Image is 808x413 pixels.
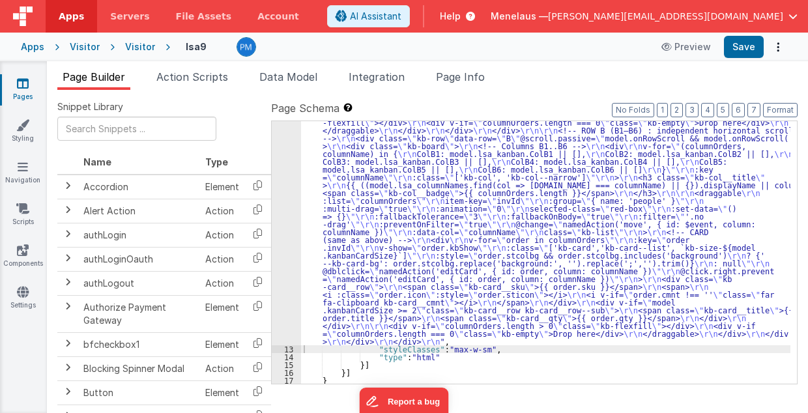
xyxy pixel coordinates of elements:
[272,353,301,361] div: 14
[732,103,745,117] button: 6
[350,10,401,23] span: AI Assistant
[78,332,200,356] td: bfcheckbox1
[59,10,84,23] span: Apps
[57,117,216,141] input: Search Snippets ...
[259,70,317,83] span: Data Model
[205,156,228,167] span: Type
[548,10,783,23] span: [PERSON_NAME][EMAIL_ADDRESS][DOMAIN_NAME]
[657,103,668,117] button: 1
[83,156,111,167] span: Name
[57,100,123,113] span: Snippet Library
[176,10,232,23] span: File Assets
[763,103,798,117] button: Format
[63,70,125,83] span: Page Builder
[769,38,787,56] button: Options
[186,42,207,51] h4: lsa9
[701,103,714,117] button: 4
[272,377,301,384] div: 17
[237,38,255,56] img: a12ed5ba5769bda9d2665f51d2850528
[271,100,339,116] span: Page Schema
[200,356,244,380] td: Action
[200,295,244,332] td: Element
[78,295,200,332] td: Authorize Payment Gateway
[200,223,244,247] td: Action
[436,70,485,83] span: Page Info
[110,10,149,23] span: Servers
[78,356,200,380] td: Blocking Spinner Modal
[440,10,461,23] span: Help
[70,40,100,53] div: Visitor
[78,380,200,405] td: Button
[747,103,760,117] button: 7
[21,40,44,53] div: Apps
[491,10,548,23] span: Menelaus —
[654,36,719,57] button: Preview
[491,10,798,23] button: Menelaus — [PERSON_NAME][EMAIL_ADDRESS][DOMAIN_NAME]
[200,271,244,295] td: Action
[724,36,764,58] button: Save
[78,247,200,271] td: authLoginOauth
[78,175,200,199] td: Accordion
[272,361,301,369] div: 15
[685,103,699,117] button: 3
[200,332,244,356] td: Element
[125,40,155,53] div: Visitor
[78,271,200,295] td: authLogout
[327,5,410,27] button: AI Assistant
[717,103,729,117] button: 5
[200,199,244,223] td: Action
[200,380,244,405] td: Element
[349,70,405,83] span: Integration
[272,369,301,377] div: 16
[200,175,244,199] td: Element
[78,223,200,247] td: authLogin
[78,199,200,223] td: Alert Action
[156,70,228,83] span: Action Scripts
[671,103,683,117] button: 2
[272,345,301,353] div: 13
[200,247,244,271] td: Action
[612,103,654,117] button: No Folds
